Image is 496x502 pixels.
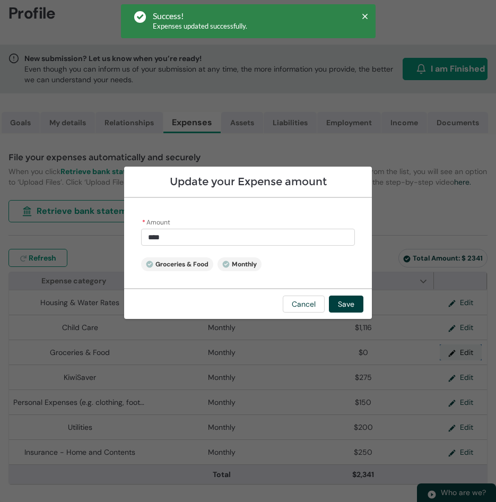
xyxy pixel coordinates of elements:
[222,260,257,269] span: Monthly
[142,218,145,227] abbr: required
[146,260,208,269] span: Groceries & Food
[329,296,363,313] button: Save
[283,296,325,313] button: Cancel
[153,22,247,30] span: Expenses updated successfully.
[141,215,175,228] label: Amount
[153,11,247,21] div: Success!
[133,175,364,188] h2: Update your Expense amount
